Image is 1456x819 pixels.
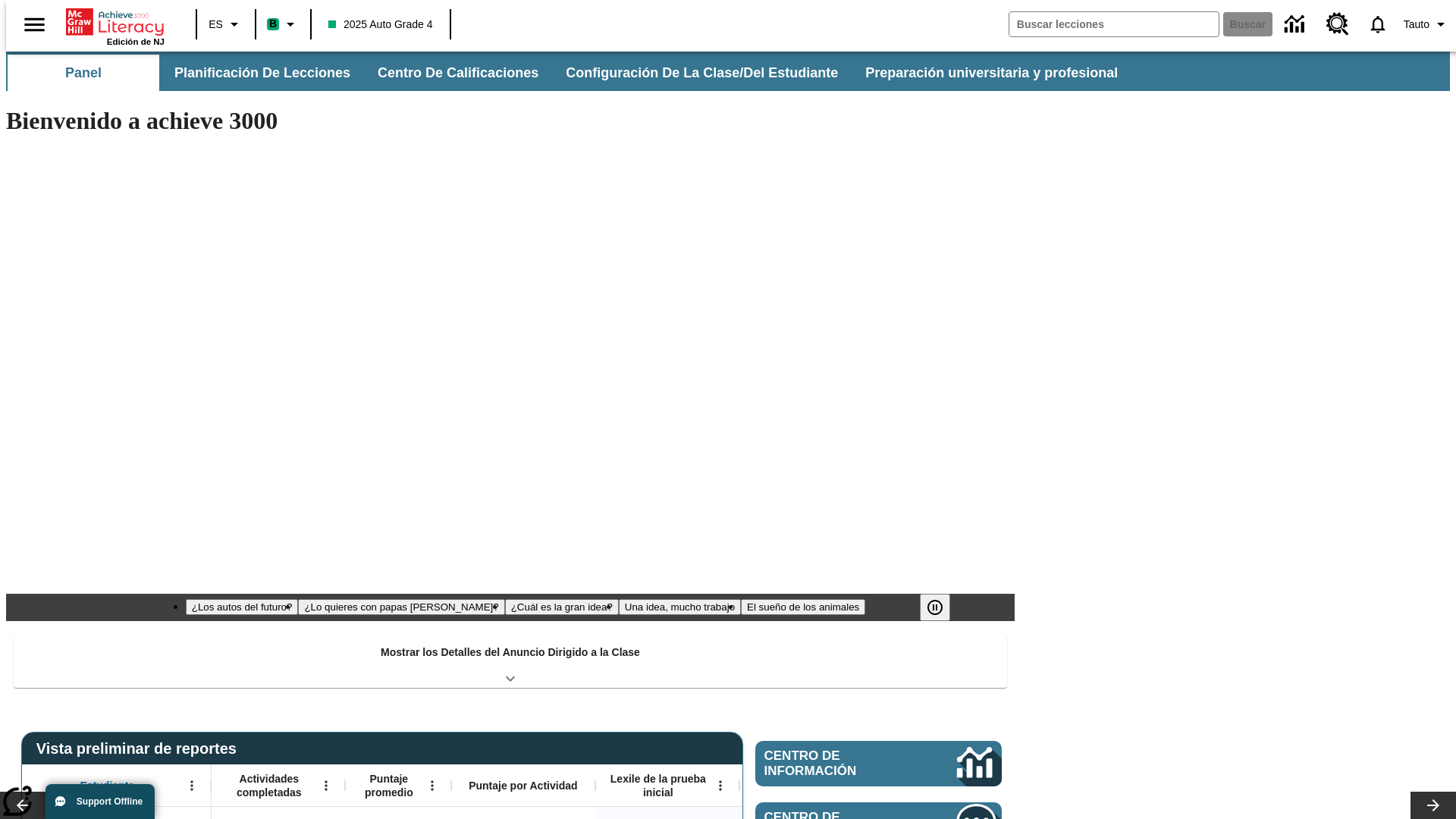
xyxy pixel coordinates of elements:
[315,774,337,797] button: Abrir menú
[107,37,165,46] span: Edición de NJ
[77,796,143,807] span: Support Offline
[920,594,950,621] button: Pausar
[66,5,165,46] div: Portada
[14,635,1007,688] div: Mostrar los Detalles del Anuncio Dirigido a la Clase
[1358,5,1398,44] a: Notificaciones
[764,748,906,779] span: Centro de información
[45,784,155,819] button: Support Offline
[853,55,1130,91] button: Preparación universitaria y profesional
[36,740,244,758] span: Vista preliminar de reportes
[1404,17,1429,33] span: Tauto
[8,55,159,91] button: Panel
[505,599,619,615] button: Diapositiva 3 ¿Cuál es la gran idea?
[554,55,850,91] button: Configuración de la clase/del estudiante
[469,779,577,792] span: Puntaje por Actividad
[1276,4,1317,45] a: Centro de información
[353,772,425,799] span: Puntaje promedio
[6,52,1450,91] div: Subbarra de navegación
[186,599,299,615] button: Diapositiva 1 ¿Los autos del futuro?
[162,55,362,91] button: Planificación de lecciones
[261,11,306,38] button: Boost El color de la clase es verde menta. Cambiar el color de la clase.
[269,14,277,33] span: B
[80,779,135,792] span: Estudiante
[619,599,741,615] button: Diapositiva 4 Una idea, mucho trabajo
[421,774,444,797] button: Abrir menú
[66,7,165,37] a: Portada
[366,55,551,91] button: Centro de calificaciones
[6,55,1131,91] div: Subbarra de navegación
[603,772,714,799] span: Lexile de la prueba inicial
[1410,792,1456,819] button: Carrusel de lecciones, seguir
[219,772,319,799] span: Actividades completadas
[298,599,504,615] button: Diapositiva 2 ¿Lo quieres con papas fritas?
[741,599,865,615] button: Diapositiva 5 El sueño de los animales
[920,594,965,621] div: Pausar
[202,11,250,38] button: Lenguaje: ES, Selecciona un idioma
[709,774,732,797] button: Abrir menú
[1398,11,1456,38] button: Perfil/Configuración
[328,17,433,33] span: 2025 Auto Grade 4
[381,645,640,661] p: Mostrar los Detalles del Anuncio Dirigido a la Clase
[180,774,203,797] button: Abrir menú
[1009,12,1219,36] input: Buscar campo
[1317,4,1358,45] a: Centro de recursos, Se abrirá en una pestaña nueva.
[12,2,57,47] button: Abrir el menú lateral
[6,107,1015,135] h1: Bienvenido a achieve 3000
[209,17,223,33] span: ES
[755,741,1002,786] a: Centro de información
